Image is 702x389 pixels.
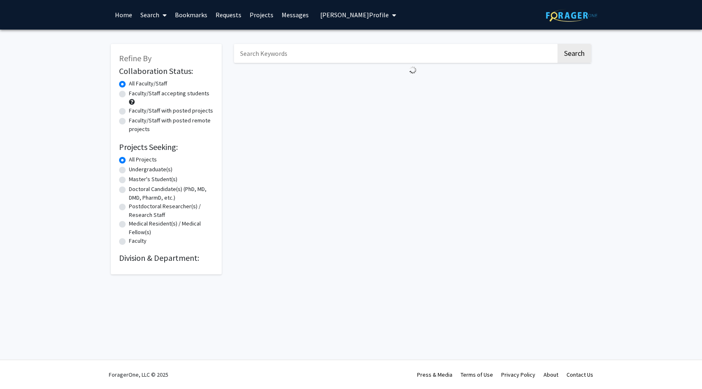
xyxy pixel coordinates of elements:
[119,253,213,263] h2: Division & Department:
[234,77,591,96] nav: Page navigation
[119,142,213,152] h2: Projects Seeking:
[129,219,213,237] label: Medical Resident(s) / Medical Fellow(s)
[406,63,420,77] img: Loading
[544,371,558,378] a: About
[129,175,177,184] label: Master's Student(s)
[211,0,245,29] a: Requests
[129,165,172,174] label: Undergraduate(s)
[417,371,452,378] a: Press & Media
[129,116,213,134] label: Faculty/Staff with posted remote projects
[129,106,213,115] label: Faculty/Staff with posted projects
[129,89,209,98] label: Faculty/Staff accepting students
[129,79,167,88] label: All Faculty/Staff
[567,371,593,378] a: Contact Us
[546,9,597,22] img: ForagerOne Logo
[320,11,389,19] span: [PERSON_NAME] Profile
[111,0,136,29] a: Home
[501,371,535,378] a: Privacy Policy
[119,66,213,76] h2: Collaboration Status:
[234,44,556,63] input: Search Keywords
[461,371,493,378] a: Terms of Use
[245,0,278,29] a: Projects
[129,202,213,219] label: Postdoctoral Researcher(s) / Research Staff
[278,0,313,29] a: Messages
[129,185,213,202] label: Doctoral Candidate(s) (PhD, MD, DMD, PharmD, etc.)
[136,0,171,29] a: Search
[557,44,591,63] button: Search
[119,53,151,63] span: Refine By
[129,155,157,164] label: All Projects
[129,237,147,245] label: Faculty
[109,360,168,389] div: ForagerOne, LLC © 2025
[171,0,211,29] a: Bookmarks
